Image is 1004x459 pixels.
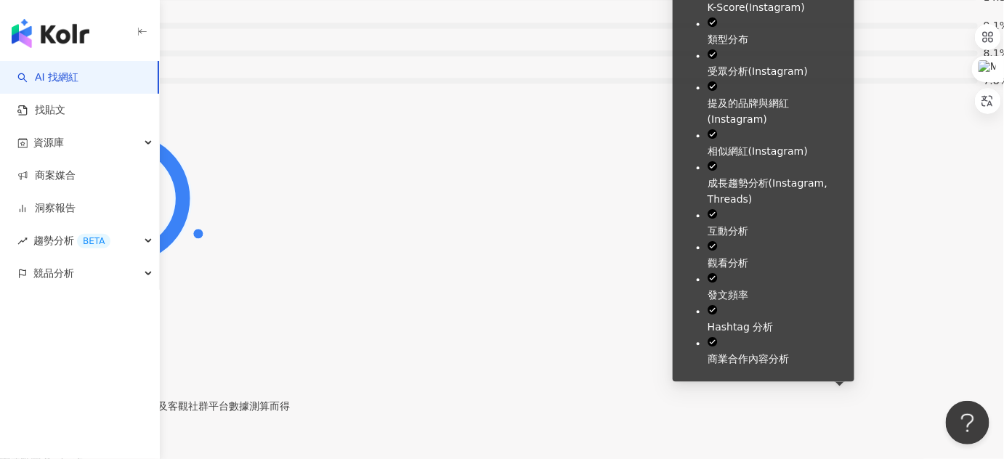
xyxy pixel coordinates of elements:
span: 9.1% [984,20,1004,31]
iframe: Help Scout Beacon - Open [946,401,989,444]
li: 受眾分析 ( Instagram ) [708,47,849,79]
li: 類型分布 [708,15,849,47]
div: BETA [77,234,110,248]
li: 觀看分析 [708,239,849,271]
li: 相似網紅 ( Instagram ) [708,127,849,159]
li: 提及的品牌與網紅 ( Instagram ) [708,79,849,127]
a: 商案媒合 [17,168,76,183]
a: 洞察報告 [17,201,76,216]
li: Hashtag 分析 [708,303,849,335]
li: 發文頻率 [708,271,849,303]
span: 資源庫 [33,126,64,159]
a: searchAI 找網紅 [17,70,78,85]
li: 成長趨勢分析 ( Instagram, Threads ) [708,159,849,207]
li: 互動分析 [708,207,849,239]
li: 商業合作內容分析 [708,335,849,367]
a: 找貼文 [17,103,65,118]
span: 競品分析 [33,257,74,290]
span: rise [17,236,28,246]
span: 趨勢分析 [33,224,110,257]
img: logo [12,19,89,48]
